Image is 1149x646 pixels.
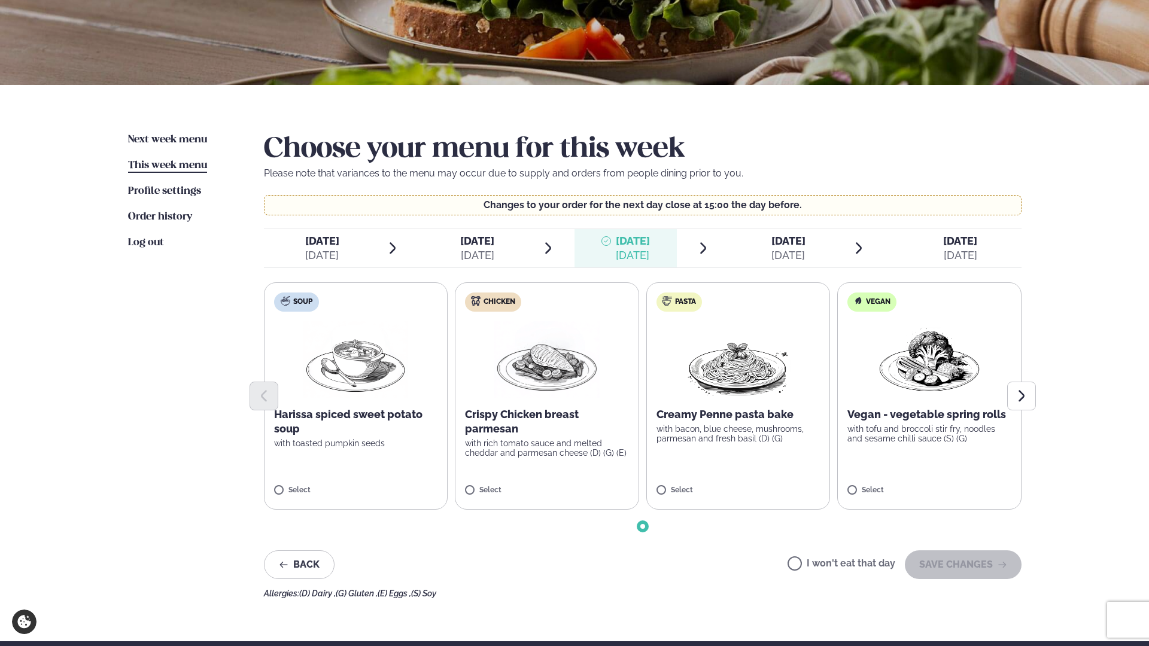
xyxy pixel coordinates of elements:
[128,159,207,173] a: This week menu
[1007,382,1036,410] button: Next slide
[128,210,192,224] a: Order history
[866,297,890,307] span: Vegan
[656,424,820,443] p: with bacon, blue cheese, mushrooms, parmesan and fresh basil (D) (G)
[771,248,805,263] div: [DATE]
[303,321,408,398] img: Soup.png
[484,297,515,307] span: Chicken
[12,610,37,634] a: Cookie settings
[281,296,290,306] img: soup.svg
[274,438,438,448] p: with toasted pumpkin seeds
[943,234,977,247] span: [DATE]
[640,524,645,529] span: Go to slide 1
[877,321,982,398] img: Vegan.png
[675,297,696,307] span: Pasta
[853,296,863,306] img: Vegan.svg
[274,407,438,436] p: Harissa spiced sweet potato soup
[656,407,820,422] p: Creamy Penne pasta bake
[128,236,164,250] a: Log out
[616,248,650,263] div: [DATE]
[264,133,1022,166] h2: Choose your menu for this week
[264,166,1022,181] p: Please note that variances to the menu may occur due to supply and orders from people dining prio...
[378,589,411,598] span: (E) Eggs ,
[305,234,339,247] span: [DATE]
[336,589,378,598] span: (G) Gluten ,
[305,248,339,263] div: [DATE]
[471,296,481,306] img: chicken.svg
[128,135,207,145] span: Next week menu
[264,550,335,579] button: Back
[685,321,791,398] img: Spagetti.png
[771,234,805,247] span: [DATE]
[905,550,1022,579] button: SAVE CHANGES
[847,424,1011,443] p: with tofu and broccoli stir fry, noodles and sesame chilli sauce (S) (G)
[128,237,164,248] span: Log out
[250,382,278,410] button: Previous slide
[128,160,207,170] span: This week menu
[494,321,600,398] img: Chicken-breast.png
[465,407,629,436] p: Crispy Chicken breast parmesan
[299,589,336,598] span: (D) Dairy ,
[460,234,494,248] span: [DATE]
[264,589,1022,598] div: Allergies:
[616,234,650,247] span: [DATE]
[460,248,494,263] div: [DATE]
[128,186,201,196] span: Profile settings
[128,133,207,147] a: Next week menu
[411,589,436,598] span: (S) Soy
[943,248,977,263] div: [DATE]
[662,296,672,306] img: pasta.svg
[847,407,1011,422] p: Vegan - vegetable spring rolls
[128,212,192,222] span: Order history
[293,297,312,307] span: Soup
[276,200,1009,210] p: Changes to your order for the next day close at 15:00 the day before.
[128,184,201,199] a: Profile settings
[465,438,629,458] p: with rich tomato sauce and melted cheddar and parmesan cheese (D) (G) (E)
